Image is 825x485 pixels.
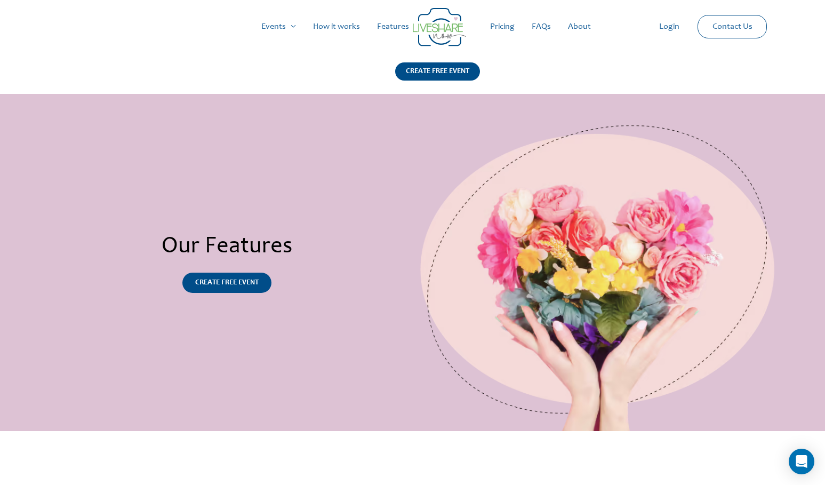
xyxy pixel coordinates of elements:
[41,233,412,262] h2: Our Features
[559,10,599,44] a: About
[369,10,418,44] a: Features
[413,8,466,46] img: Group 14 | Live Photo Slideshow for Events | Create Free Events Album for Any Occasion
[412,94,783,431] img: Group 13921 | Live Photo Slideshow for Events | Create Free Events Album for Any Occasion
[182,273,271,293] a: CREATE FREE EVENT
[651,10,688,44] a: Login
[395,62,480,94] a: CREATE FREE EVENT
[195,279,259,287] span: CREATE FREE EVENT
[482,10,523,44] a: Pricing
[395,62,480,81] div: CREATE FREE EVENT
[253,10,305,44] a: Events
[523,10,559,44] a: FAQs
[704,15,761,38] a: Contact Us
[19,10,806,44] nav: Site Navigation
[789,449,814,474] div: Open Intercom Messenger
[305,10,369,44] a: How it works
